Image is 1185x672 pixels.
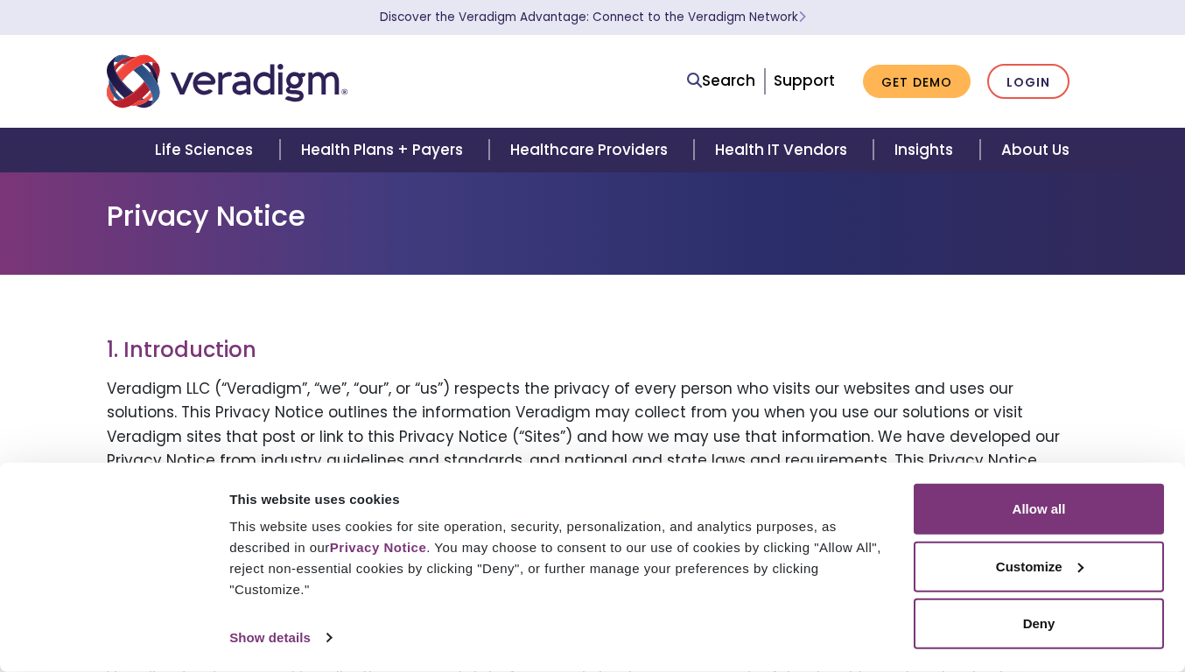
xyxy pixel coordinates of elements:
[280,128,489,172] a: Health Plans + Payers
[987,64,1069,100] a: Login
[229,488,894,509] div: This website uses cookies
[489,128,694,172] a: Healthcare Providers
[798,9,806,25] span: Learn More
[330,540,426,555] a: Privacy Notice
[914,598,1164,649] button: Deny
[229,516,894,600] div: This website uses cookies for site operation, security, personalization, and analytics purposes, ...
[914,484,1164,535] button: Allow all
[107,199,1078,233] h1: Privacy Notice
[229,625,331,651] a: Show details
[873,128,979,172] a: Insights
[134,128,279,172] a: Life Sciences
[980,128,1090,172] a: About Us
[107,377,1078,496] p: Veradigm LLC (“Veradigm”, “we”, “our”, or “us”) respects the privacy of every person who visits o...
[107,338,1078,363] h3: 1. Introduction
[774,70,835,91] a: Support
[694,128,873,172] a: Health IT Vendors
[380,9,806,25] a: Discover the Veradigm Advantage: Connect to the Veradigm NetworkLearn More
[914,541,1164,591] button: Customize
[863,65,971,99] a: Get Demo
[687,69,755,93] a: Search
[107,52,347,110] img: Veradigm logo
